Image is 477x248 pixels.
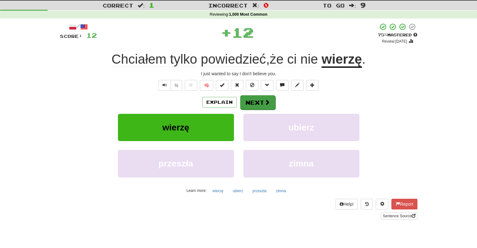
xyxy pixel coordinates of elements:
[378,32,387,37] span: 75 %
[171,80,183,91] button: ½
[60,23,97,31] div: /
[221,23,232,42] span: +
[382,39,407,44] small: Review: [DATE]
[60,71,417,77] div: I just wanted to say I don't believe you.
[118,114,234,141] button: wierzę
[138,3,145,8] span: :
[360,1,366,9] span: 9
[162,123,189,132] span: wierzę
[361,199,373,209] button: Round history (alt+y)
[378,32,417,38] div: Mastered
[249,186,270,196] button: przeszła
[288,123,314,132] span: ubierz
[216,80,228,91] button: Set this sentence to 100% Mastered (alt+m)
[86,31,97,39] span: 12
[261,80,273,91] button: Grammar (alt+g)
[229,12,267,17] strong: 1,000 Most Common
[185,80,197,91] button: Favorite sentence (alt+f)
[252,3,259,8] span: :
[202,97,237,108] button: Explain
[349,3,356,8] span: :
[232,24,254,40] span: 12
[291,80,304,91] button: Edit sentence (alt+d)
[287,52,297,67] span: ci
[118,150,234,177] button: przeszła
[200,80,213,91] button: 🧠
[60,34,82,39] span: Score:
[362,52,366,66] span: .
[170,52,197,67] span: tylko
[336,199,358,209] button: Help!
[158,159,193,168] span: przeszła
[243,114,359,141] button: ubierz
[263,1,269,9] span: 0
[111,52,321,67] span: ,
[201,52,266,67] span: powiedzieć
[270,52,284,67] span: że
[306,80,319,91] button: Add to collection (alt+a)
[323,2,345,8] span: To go
[208,2,248,8] span: Incorrect
[231,80,243,91] button: Reset to 0% Mastered (alt+r)
[273,186,289,196] button: zimna
[391,199,417,209] button: Report
[149,1,154,9] span: 1
[186,188,206,193] small: Learn more:
[321,52,362,68] u: wierzę
[111,52,166,67] span: Chciałem
[240,95,275,110] button: Next
[246,80,258,91] button: Ignore sentence (alt+i)
[276,80,289,91] button: Discuss sentence (alt+u)
[289,159,314,168] span: zimna
[103,2,133,8] span: Correct
[158,80,171,91] button: Play sentence audio (ctl+space)
[243,150,359,177] button: zimna
[300,52,318,67] span: nie
[157,80,183,91] div: Text-to-speech controls
[229,186,246,196] button: ubierz
[209,186,227,196] button: wierzę
[381,213,417,219] a: Sentence Source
